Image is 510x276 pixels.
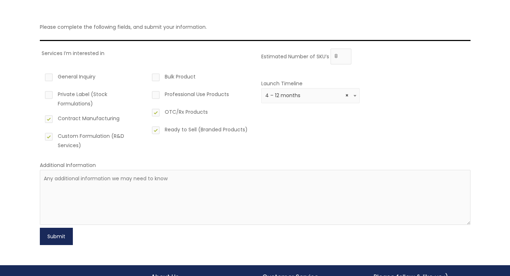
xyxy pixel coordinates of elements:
[345,92,348,99] span: Remove all items
[261,88,360,103] span: 4 – 12 months
[150,125,249,137] label: Ready to Sell (Branded Products)
[150,107,249,119] label: OTC/Rx Products
[43,90,142,108] label: Private Label (Stock Formulations)
[43,72,142,84] label: General Inquiry
[40,22,471,32] p: Please complete the following fields, and submit your information.
[43,114,142,126] label: Contract Manufacturing
[331,49,351,64] input: Please enter the estimated number of skus
[265,92,356,99] span: 4 – 12 months
[261,53,329,60] label: Estimated Number of SKU’s
[150,90,249,102] label: Professional Use Products
[40,228,73,245] button: Submit
[40,162,96,169] label: Additional Information
[43,131,142,150] label: Custom Formulation (R&D Services)
[261,80,303,87] label: Launch Timeline
[42,50,104,57] label: Services I’m interested in
[150,72,249,84] label: Bulk Product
